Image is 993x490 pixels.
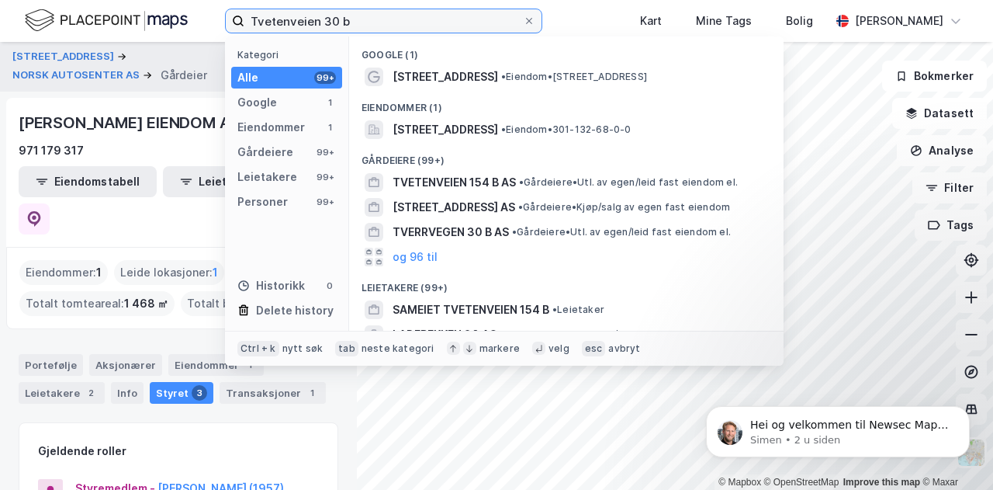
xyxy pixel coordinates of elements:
[12,68,143,83] button: NORSK AUTOSENTER AS
[314,71,336,84] div: 99+
[855,12,943,30] div: [PERSON_NAME]
[501,123,506,135] span: •
[237,118,305,137] div: Eiendommer
[640,12,662,30] div: Kart
[96,263,102,282] span: 1
[150,382,213,404] div: Styret
[192,385,207,401] div: 3
[843,477,920,488] a: Improve this map
[19,291,175,316] div: Totalt tomteareal :
[349,142,784,170] div: Gårdeiere (99+)
[479,342,520,355] div: markere
[324,96,336,109] div: 1
[19,382,105,404] div: Leietakere
[500,328,717,341] span: Leietaker • Utl. av egen/leid fast eiendom el.
[362,342,434,355] div: neste kategori
[237,49,342,61] div: Kategori
[168,354,264,376] div: Eiendommer
[314,196,336,208] div: 99+
[548,342,569,355] div: velg
[915,210,987,241] button: Tags
[256,301,334,320] div: Delete history
[237,168,297,186] div: Leietakere
[19,260,108,285] div: Eiendommer :
[349,269,784,297] div: Leietakere (99+)
[237,93,277,112] div: Google
[501,71,506,82] span: •
[393,325,496,344] span: LADEBEKKEN 30 AS
[349,36,784,64] div: Google (1)
[518,201,730,214] span: Gårdeiere • Kjøp/salg av egen fast eiendom
[111,382,144,404] div: Info
[349,89,784,117] div: Eiendommer (1)
[683,374,993,482] iframe: Intercom notifications melding
[25,7,188,34] img: logo.f888ab2527a4732fd821a326f86c7f29.svg
[582,341,606,356] div: esc
[393,120,498,139] span: [STREET_ADDRESS]
[237,341,279,356] div: Ctrl + k
[19,354,83,376] div: Portefølje
[83,385,99,401] div: 2
[892,98,987,129] button: Datasett
[393,68,498,86] span: [STREET_ADDRESS]
[512,226,731,238] span: Gårdeiere • Utl. av egen/leid fast eiendom el.
[314,171,336,183] div: 99+
[500,328,504,340] span: •
[519,176,738,189] span: Gårdeiere • Utl. av egen/leid fast eiendom el.
[393,198,515,217] span: [STREET_ADDRESS] AS
[512,226,517,238] span: •
[12,49,117,64] button: [STREET_ADDRESS]
[89,354,162,376] div: Aksjonærer
[393,301,549,319] span: SAMEIET TVETENVEIEN 154 B
[237,143,293,162] div: Gårdeiere
[324,280,336,292] div: 0
[213,263,218,282] span: 1
[501,123,631,136] span: Eiendom • 301-132-68-0-0
[912,172,987,203] button: Filter
[19,166,157,197] button: Eiendomstabell
[519,176,524,188] span: •
[882,61,987,92] button: Bokmerker
[19,110,243,135] div: [PERSON_NAME] EIENDOM AS
[237,193,288,211] div: Personer
[764,477,839,488] a: OpenStreetMap
[518,201,523,213] span: •
[501,71,647,83] span: Eiendom • [STREET_ADDRESS]
[324,121,336,134] div: 1
[552,304,557,315] span: •
[335,341,358,356] div: tab
[181,291,321,316] div: Totalt byggareal :
[237,68,258,87] div: Alle
[393,173,516,192] span: TVETENVEIEN 154 B AS
[718,477,761,488] a: Mapbox
[897,135,987,166] button: Analyse
[237,276,305,295] div: Historikk
[786,12,813,30] div: Bolig
[608,342,640,355] div: avbryt
[393,248,438,266] button: og 96 til
[114,260,224,285] div: Leide lokasjoner :
[282,342,324,355] div: nytt søk
[314,146,336,158] div: 99+
[163,166,301,197] button: Leietakertabell
[244,9,523,33] input: Søk på adresse, matrikkel, gårdeiere, leietakere eller personer
[696,12,752,30] div: Mine Tags
[304,385,320,401] div: 1
[161,66,207,85] div: Gårdeier
[220,382,326,404] div: Transaksjoner
[124,294,168,313] span: 1 468 ㎡
[393,223,509,242] span: TVERRVEGEN 30 B AS
[38,442,126,460] div: Gjeldende roller
[552,304,604,316] span: Leietaker
[19,141,84,160] div: 971 179 317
